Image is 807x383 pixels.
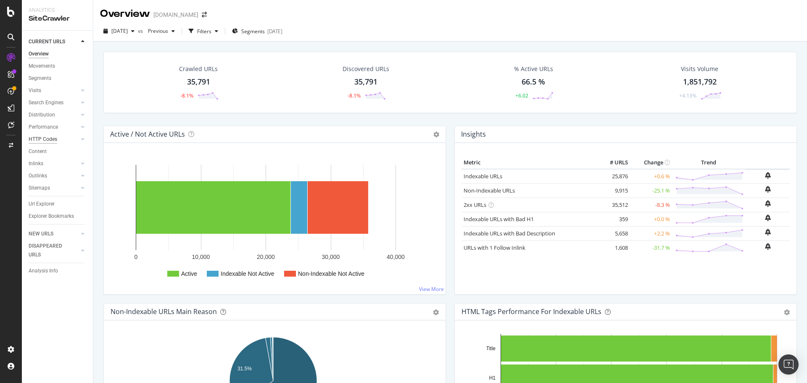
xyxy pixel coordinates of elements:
[765,186,771,193] div: bell-plus
[596,183,630,198] td: 9,915
[145,27,168,34] span: Previous
[514,65,553,73] div: % Active URLs
[464,215,534,223] a: Indexable URLs with Bad H1
[419,285,444,293] a: View More
[29,242,79,259] a: DISAPPEARED URLS
[185,24,222,38] button: Filters
[29,14,86,24] div: SiteCrawler
[29,159,79,168] a: Inlinks
[683,77,717,87] div: 1,851,792
[348,92,361,99] div: -8.1%
[630,212,672,226] td: +0.0 %
[192,254,210,260] text: 10,000
[202,12,207,18] div: arrow-right-arrow-left
[630,183,672,198] td: -25.1 %
[596,240,630,255] td: 1,608
[322,254,340,260] text: 30,000
[29,212,87,221] a: Explorer Bookmarks
[145,24,178,38] button: Previous
[29,7,86,14] div: Analytics
[464,187,515,194] a: Non-Indexable URLs
[229,24,286,38] button: Segments[DATE]
[29,37,79,46] a: CURRENT URLS
[765,229,771,235] div: bell-plus
[29,111,55,119] div: Distribution
[596,198,630,212] td: 35,512
[29,267,58,275] div: Analysis Info
[596,226,630,240] td: 5,658
[461,129,486,140] h4: Insights
[257,254,275,260] text: 20,000
[29,62,55,71] div: Movements
[464,230,555,237] a: Indexable URLs with Bad Description
[630,169,672,184] td: +0.6 %
[784,309,790,315] div: gear
[29,267,87,275] a: Analysis Info
[29,230,53,238] div: NEW URLS
[29,98,63,107] div: Search Engines
[464,172,502,180] a: Indexable URLs
[630,156,672,169] th: Change
[221,270,274,277] text: Indexable Not Active
[29,200,87,209] a: Url Explorer
[197,28,211,35] div: Filters
[111,27,128,34] span: 2025 Sep. 15th
[110,129,185,140] h4: Active / Not Active URLs
[522,77,545,87] div: 66.5 %
[298,270,364,277] text: Non-Indexable Not Active
[29,86,79,95] a: Visits
[100,24,138,38] button: [DATE]
[153,11,198,19] div: [DOMAIN_NAME]
[29,62,87,71] a: Movements
[181,270,197,277] text: Active
[29,37,65,46] div: CURRENT URLS
[29,242,71,259] div: DISAPPEARED URLS
[138,27,145,34] span: vs
[343,65,389,73] div: Discovered URLs
[462,156,596,169] th: Metric
[29,123,58,132] div: Performance
[111,156,436,288] svg: A chart.
[596,212,630,226] td: 359
[387,254,405,260] text: 40,000
[462,307,601,316] div: HTML Tags Performance for Indexable URLs
[29,74,51,83] div: Segments
[134,254,138,260] text: 0
[29,184,50,193] div: Sitemaps
[29,159,43,168] div: Inlinks
[29,74,87,83] a: Segments
[179,65,218,73] div: Crawled URLs
[29,147,87,156] a: Content
[489,375,496,381] text: H1
[29,86,41,95] div: Visits
[29,50,87,58] a: Overview
[765,214,771,221] div: bell-plus
[630,198,672,212] td: -8.3 %
[29,230,79,238] a: NEW URLS
[29,212,74,221] div: Explorer Bookmarks
[596,169,630,184] td: 25,876
[29,98,79,107] a: Search Engines
[241,28,265,35] span: Segments
[515,92,528,99] div: +6.02
[486,346,496,351] text: Title
[29,200,55,209] div: Url Explorer
[29,172,79,180] a: Outlinks
[464,201,486,209] a: 2xx URLs
[681,65,718,73] div: Visits Volume
[187,77,210,87] div: 35,791
[29,147,47,156] div: Content
[630,240,672,255] td: -31.7 %
[596,156,630,169] th: # URLS
[29,50,49,58] div: Overview
[180,92,193,99] div: -8.1%
[267,28,282,35] div: [DATE]
[111,307,217,316] div: Non-Indexable URLs Main Reason
[29,172,47,180] div: Outlinks
[630,226,672,240] td: +2.2 %
[778,354,799,375] div: Open Intercom Messenger
[765,243,771,250] div: bell-plus
[29,184,79,193] a: Sitemaps
[100,7,150,21] div: Overview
